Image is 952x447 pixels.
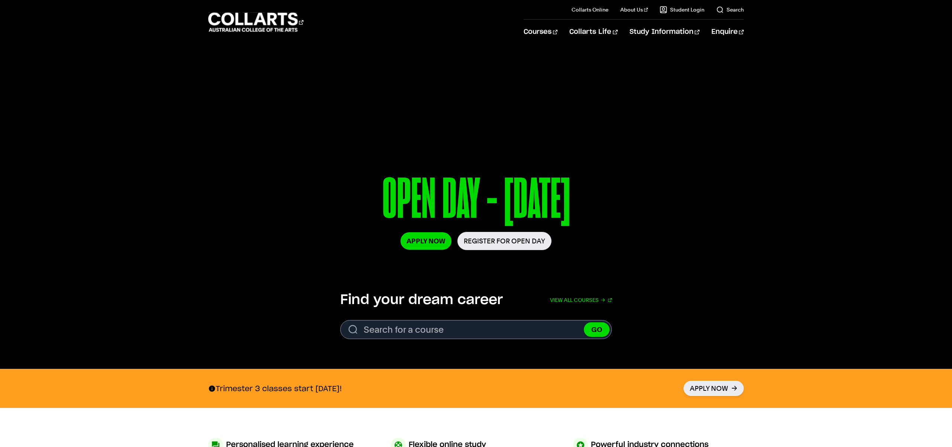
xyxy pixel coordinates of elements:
[550,292,612,308] a: View all courses
[584,322,610,337] button: GO
[208,12,303,33] div: Go to homepage
[569,20,617,44] a: Collarts Life
[524,20,557,44] a: Courses
[716,6,744,13] a: Search
[684,381,744,396] a: Apply Now
[340,292,503,308] h2: Find your dream career
[401,232,451,250] a: Apply Now
[620,6,648,13] a: About Us
[208,384,342,393] p: Trimester 3 classes start [DATE]!
[711,20,744,44] a: Enquire
[572,6,608,13] a: Collarts Online
[660,6,704,13] a: Student Login
[340,320,612,339] form: Search
[289,170,663,232] p: OPEN DAY - [DATE]
[630,20,699,44] a: Study Information
[340,320,612,339] input: Search for a course
[457,232,551,250] a: Register for Open Day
